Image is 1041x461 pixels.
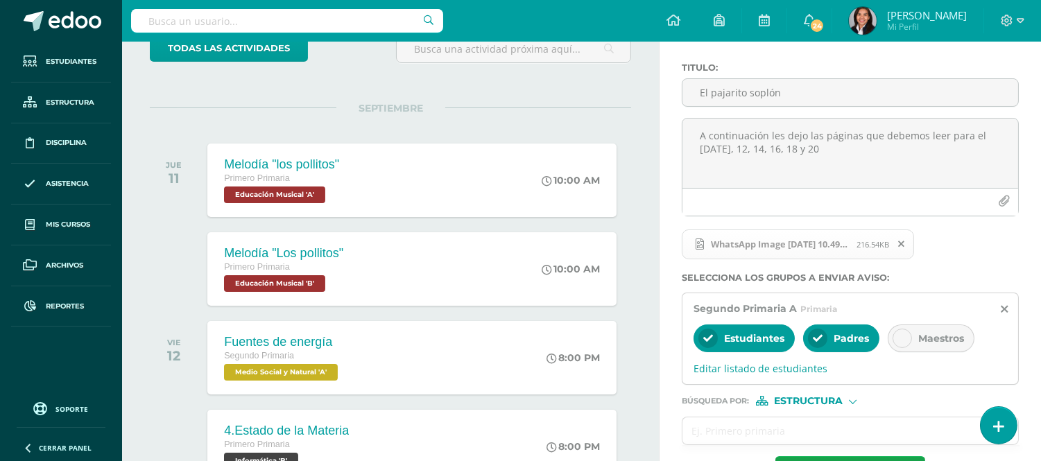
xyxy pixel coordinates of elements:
[166,160,182,170] div: JUE
[704,238,857,250] span: WhatsApp Image [DATE] 10.49.57 AM.jpeg
[46,178,89,189] span: Asistencia
[11,245,111,286] a: Archivos
[224,275,325,292] span: Educación Musical 'B'
[167,347,181,364] div: 12
[682,229,914,260] span: WhatsApp Image 2025-09-11 at 10.49.57 AM.jpeg
[682,119,1018,188] textarea: A continuación les dejo las páginas que debemos leer para el [DATE], 12, 14, 16, 18 y 20
[887,21,967,33] span: Mi Perfil
[46,97,94,108] span: Estructura
[150,35,308,62] a: todas las Actividades
[46,219,90,230] span: Mis cursos
[46,301,84,312] span: Reportes
[800,304,837,314] span: Primaria
[56,404,89,414] span: Soporte
[336,102,445,114] span: SEPTIEMBRE
[397,35,630,62] input: Busca una actividad próxima aquí...
[224,364,338,381] span: Medio Social y Natural 'A'
[11,286,111,327] a: Reportes
[224,246,343,261] div: Melodía "Los pollitos"
[131,9,443,33] input: Busca un usuario...
[224,173,289,183] span: Primero Primaria
[682,397,749,405] span: Búsqueda por :
[224,186,325,203] span: Educación Musical 'A'
[46,56,96,67] span: Estudiantes
[17,399,105,417] a: Soporte
[224,440,289,449] span: Primero Primaria
[890,236,913,252] span: Remover archivo
[682,62,1019,73] label: Titulo :
[682,272,1019,283] label: Selecciona los grupos a enviar aviso :
[694,302,797,315] span: Segundo Primaria A
[849,7,877,35] img: f601d88a57e103b084b15924aeed5ff8.png
[887,8,967,22] span: [PERSON_NAME]
[542,263,601,275] div: 10:00 AM
[542,174,601,186] div: 10:00 AM
[724,332,784,345] span: Estudiantes
[39,443,92,453] span: Cerrar panel
[46,260,83,271] span: Archivos
[224,157,339,172] div: Melodía "los pollitos"
[11,42,111,82] a: Estudiantes
[834,332,869,345] span: Padres
[918,332,964,345] span: Maestros
[11,82,111,123] a: Estructura
[224,351,294,360] span: Segundo Primaria
[857,239,889,250] span: 216.54KB
[224,262,289,272] span: Primero Primaria
[167,338,181,347] div: VIE
[11,123,111,164] a: Disciplina
[694,362,1007,375] span: Editar listado de estudiantes
[224,335,341,349] div: Fuentes de energía
[774,397,843,405] span: Estructura
[547,351,601,364] div: 8:00 PM
[11,164,111,205] a: Asistencia
[11,205,111,245] a: Mis cursos
[809,18,825,33] span: 24
[547,440,601,453] div: 8:00 PM
[166,170,182,186] div: 11
[682,417,990,444] input: Ej. Primero primaria
[682,79,1018,106] input: Titulo
[46,137,87,148] span: Disciplina
[224,424,349,438] div: 4.Estado de la Materia
[756,396,860,406] div: [object Object]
